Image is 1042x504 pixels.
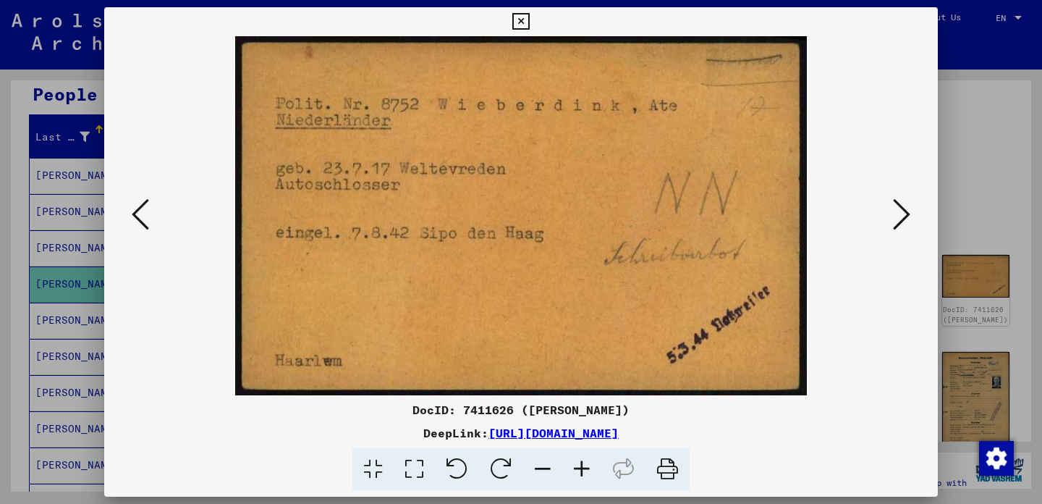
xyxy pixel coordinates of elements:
[978,440,1013,475] div: Change consent
[979,441,1014,476] img: Change consent
[104,401,938,419] div: DocID: 7411626 ([PERSON_NAME])
[488,426,619,440] a: [URL][DOMAIN_NAME]
[153,36,889,395] img: 001.jpg
[104,424,938,442] div: DeepLink:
